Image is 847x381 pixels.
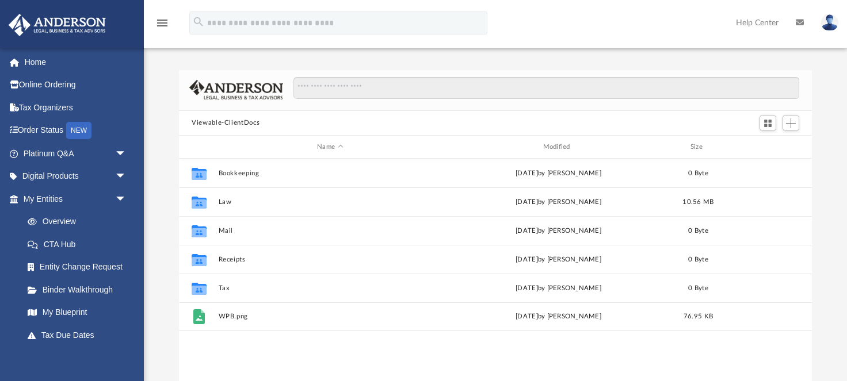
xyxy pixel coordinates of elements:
[293,77,799,99] input: Search files and folders
[16,301,138,324] a: My Blueprint
[5,14,109,36] img: Anderson Advisors Platinum Portal
[8,96,144,119] a: Tax Organizers
[447,226,670,236] div: [DATE] by [PERSON_NAME]
[219,198,442,206] button: Law
[155,22,169,30] a: menu
[8,74,144,97] a: Online Ordering
[8,119,144,143] a: Order StatusNEW
[447,142,670,152] div: Modified
[16,256,144,279] a: Entity Change Request
[115,187,138,211] span: arrow_drop_down
[447,255,670,265] div: [DATE] by [PERSON_NAME]
[115,165,138,188] span: arrow_drop_down
[192,118,260,128] button: Viewable-ClientDocs
[688,170,708,176] span: 0 Byte
[676,142,722,152] div: Size
[447,283,670,294] div: [DATE] by [PERSON_NAME]
[16,233,144,256] a: CTA Hub
[688,285,708,291] span: 0 Byte
[219,227,442,234] button: Mail
[219,284,442,292] button: Tax
[16,278,144,301] a: Binder Walkthrough
[447,197,670,207] div: [DATE] by [PERSON_NAME]
[821,14,838,31] img: User Pic
[684,314,713,320] span: 76.95 KB
[688,228,708,234] span: 0 Byte
[8,51,144,74] a: Home
[219,170,442,177] button: Bookkeeping
[783,115,800,131] button: Add
[184,142,213,152] div: id
[726,142,807,152] div: id
[66,122,91,139] div: NEW
[218,142,442,152] div: Name
[219,256,442,263] button: Receipts
[760,115,777,131] button: Switch to Grid View
[683,199,714,205] span: 10.56 MB
[115,142,138,166] span: arrow_drop_down
[8,187,144,210] a: My Entitiesarrow_drop_down
[16,324,144,347] a: Tax Due Dates
[16,210,144,233] a: Overview
[447,168,670,179] div: [DATE] by [PERSON_NAME]
[192,16,205,28] i: search
[688,256,708,263] span: 0 Byte
[8,165,144,188] a: Digital Productsarrow_drop_down
[8,142,144,165] a: Platinum Q&Aarrow_drop_down
[447,312,670,322] div: [DATE] by [PERSON_NAME]
[219,313,442,321] button: WPB.png
[155,16,169,30] i: menu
